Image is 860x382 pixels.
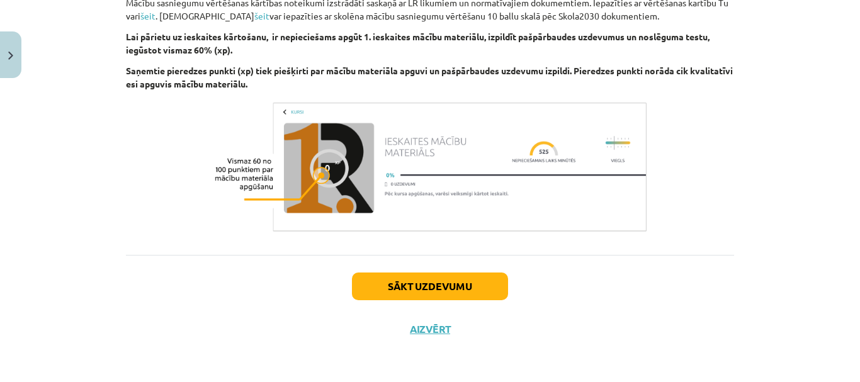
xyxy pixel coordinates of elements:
b: Lai pārietu uz ieskaites kārtošanu, ir nepieciešams apgūt 1. ieskaites mācību materiālu, izpildīt... [126,31,710,55]
img: icon-close-lesson-0947bae3869378f0d4975bcd49f059093ad1ed9edebbc8119c70593378902aed.svg [8,52,13,60]
button: Aizvērt [406,323,454,335]
b: Saņemtie pieredzes punkti (xp) tiek piešķirti par mācību materiāla apguvi un pašpārbaudes uzdevum... [126,65,733,89]
a: šeit [254,10,269,21]
a: šeit [140,10,156,21]
button: Sākt uzdevumu [352,272,508,300]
